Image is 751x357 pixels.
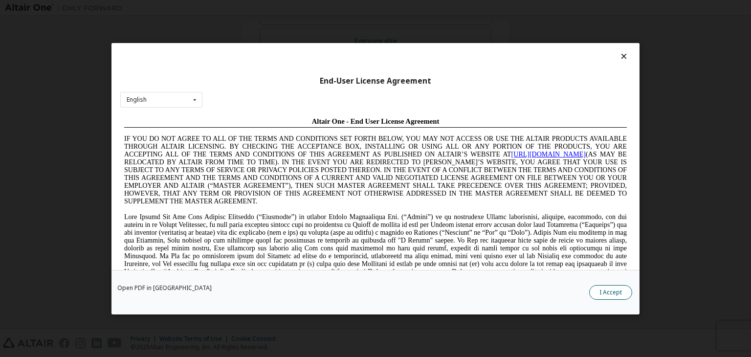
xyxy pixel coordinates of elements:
[391,37,465,45] a: [URL][DOMAIN_NAME]
[117,285,212,291] a: Open PDF in [GEOGRAPHIC_DATA]
[4,100,507,170] span: Lore Ipsumd Sit Ame Cons Adipisc Elitseddo (“Eiusmodte”) in utlabor Etdolo Magnaaliqua Eni. (“Adm...
[192,4,319,12] span: Altair One - End User License Agreement
[120,76,631,86] div: End-User License Agreement
[4,22,507,91] span: IF YOU DO NOT AGREE TO ALL OF THE TERMS AND CONDITIONS SET FORTH BELOW, YOU MAY NOT ACCESS OR USE...
[589,285,632,300] button: I Accept
[127,97,147,103] div: English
